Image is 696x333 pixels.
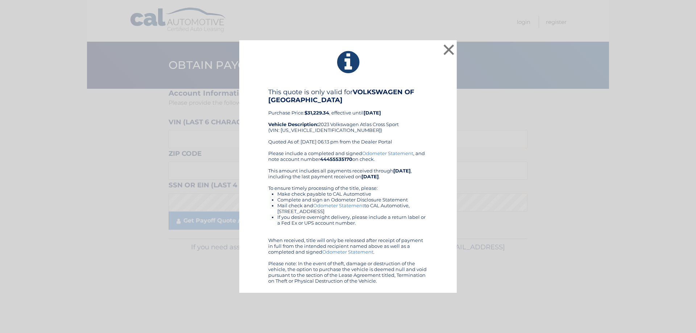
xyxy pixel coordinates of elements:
a: Odometer Statement [313,203,364,208]
b: [DATE] [364,110,381,116]
b: VOLKSWAGEN OF [GEOGRAPHIC_DATA] [268,88,414,104]
li: If you desire overnight delivery, please include a return label or a Fed Ex or UPS account number. [277,214,428,226]
strong: Vehicle Description: [268,121,318,127]
li: Make check payable to CAL Automotive [277,191,428,197]
a: Odometer Statement [322,249,373,255]
b: $31,229.34 [304,110,329,116]
b: 44455535170 [320,156,352,162]
a: Odometer Statement [362,150,413,156]
li: Mail check and to CAL Automotive, [STREET_ADDRESS] [277,203,428,214]
li: Complete and sign an Odometer Disclosure Statement [277,197,428,203]
div: Please include a completed and signed , and note account number on check. This amount includes al... [268,150,428,284]
button: × [442,42,456,57]
h4: This quote is only valid for [268,88,428,104]
div: Purchase Price: , effective until 2023 Volkswagen Atlas Cross Sport (VIN: [US_VEHICLE_IDENTIFICAT... [268,88,428,150]
b: [DATE] [361,174,379,179]
b: [DATE] [393,168,411,174]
